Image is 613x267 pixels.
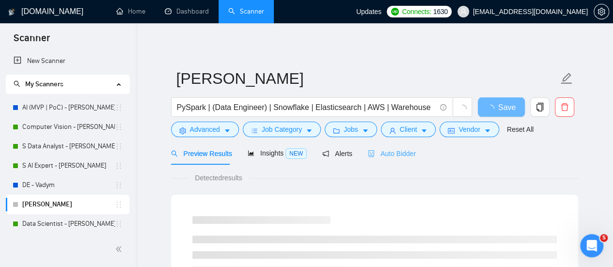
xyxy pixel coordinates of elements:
li: S Data Analyst - Vlad [6,137,129,156]
input: Search Freelance Jobs... [177,101,436,113]
span: Connects: [402,6,431,17]
span: caret-down [484,127,491,134]
span: notification [322,150,329,157]
span: search [171,150,178,157]
a: dashboardDashboard [165,7,209,16]
span: user [389,127,396,134]
a: New Scanner [14,51,122,71]
span: 1630 [433,6,448,17]
span: My Scanners [14,80,63,88]
span: Scanner [6,31,58,51]
button: userClientcaret-down [381,122,436,137]
button: Save [478,97,525,117]
a: S AI Expert - [PERSON_NAME] [22,156,115,175]
span: user [460,8,467,15]
span: Insights [248,149,307,157]
a: DE - Vadym [22,175,115,195]
a: searchScanner [228,7,264,16]
span: Alerts [322,150,352,157]
a: Reset All [507,124,534,135]
iframe: Intercom live chat [580,234,603,257]
li: Data Scientist - Viktoria [6,214,129,234]
span: holder [115,104,123,111]
span: info-circle [440,104,446,110]
span: Jobs [344,124,358,135]
span: NEW [285,148,307,159]
span: Client [400,124,417,135]
span: double-left [115,244,125,254]
span: holder [115,123,123,131]
span: area-chart [248,150,254,157]
span: holder [115,181,123,189]
a: homeHome [116,7,145,16]
span: holder [115,162,123,170]
span: holder [115,142,123,150]
li: DE - Petro [6,195,129,214]
li: S AI Expert - Vlad [6,156,129,175]
span: loading [458,105,467,113]
button: idcardVendorcaret-down [440,122,499,137]
span: Vendor [458,124,480,135]
a: Computer Vision - [PERSON_NAME] [22,117,115,137]
span: robot [368,150,375,157]
span: 5 [600,234,608,242]
li: New Scanner [6,51,129,71]
span: setting [594,8,609,16]
button: delete [555,97,574,117]
a: [PERSON_NAME] [22,195,115,214]
span: Job Category [262,124,302,135]
span: Detected results [188,173,249,183]
li: Computer Vision - Vlad [6,117,129,137]
span: caret-down [362,127,369,134]
input: Scanner name... [176,66,558,91]
span: setting [179,127,186,134]
span: Save [498,101,516,113]
span: caret-down [306,127,313,134]
img: logo [8,4,15,20]
button: barsJob Categorycaret-down [243,122,321,137]
img: upwork-logo.png [391,8,399,16]
span: caret-down [421,127,427,134]
span: idcard [448,127,455,134]
a: Data Scientist - [PERSON_NAME] [22,214,115,234]
button: copy [530,97,550,117]
a: AI (MVP | PoC) - [PERSON_NAME] [22,98,115,117]
span: copy [531,103,549,111]
span: Advanced [190,124,220,135]
span: loading [487,105,498,112]
span: My Scanners [25,80,63,88]
span: holder [115,201,123,208]
span: bars [251,127,258,134]
a: setting [594,8,609,16]
button: setting [594,4,609,19]
span: holder [115,220,123,228]
a: S Data Analyst - [PERSON_NAME] [22,137,115,156]
button: folderJobscaret-down [325,122,377,137]
span: Updates [356,8,381,16]
li: AI (MVP | PoC) - Vitaliy [6,98,129,117]
span: caret-down [224,127,231,134]
span: delete [555,103,574,111]
span: edit [560,72,573,85]
span: folder [333,127,340,134]
button: settingAdvancedcaret-down [171,122,239,137]
span: Auto Bidder [368,150,416,157]
li: DE - Vadym [6,175,129,195]
span: search [14,80,20,87]
span: Preview Results [171,150,232,157]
